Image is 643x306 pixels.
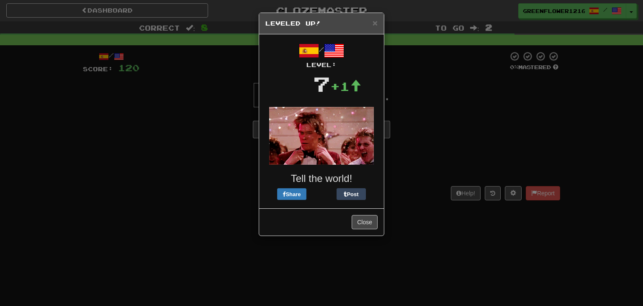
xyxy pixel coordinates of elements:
[265,41,378,69] div: /
[306,188,337,200] iframe: X Post Button
[313,69,330,99] div: 7
[265,61,378,69] div: Level:
[373,18,378,28] span: ×
[265,19,378,28] h5: Leveled Up!
[352,215,378,229] button: Close
[337,188,366,200] button: Post
[373,18,378,27] button: Close
[330,78,361,95] div: +1
[269,107,374,165] img: kevin-bacon-45c228efc3db0f333faed3a78f19b6d7c867765aaadacaa7c55ae667c030a76f.gif
[277,188,306,200] button: Share
[265,173,378,184] h3: Tell the world!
